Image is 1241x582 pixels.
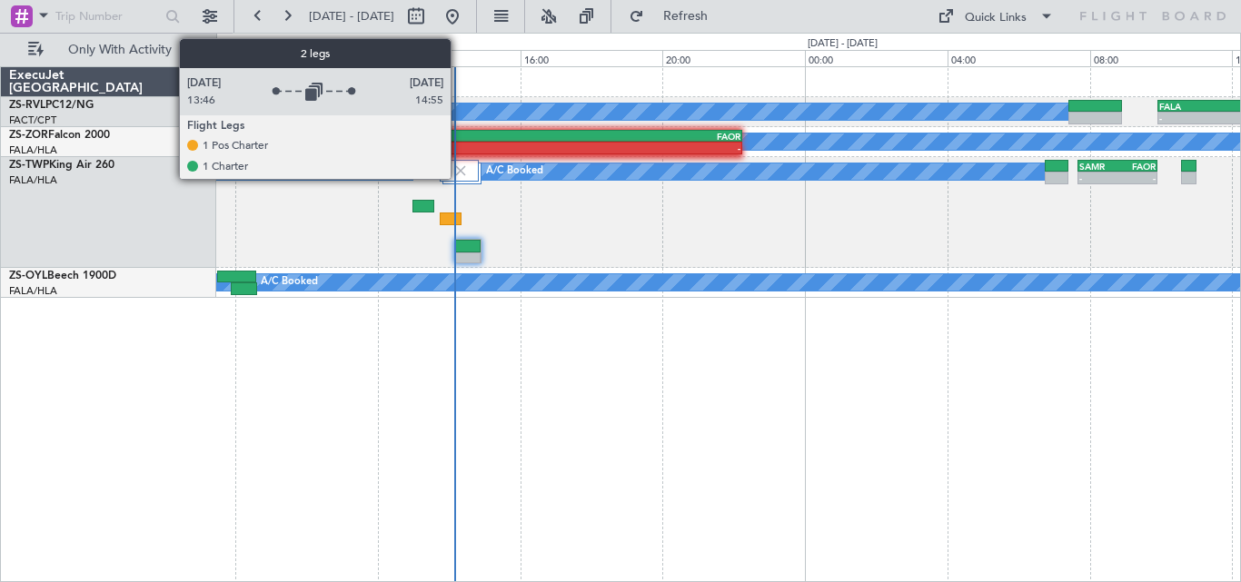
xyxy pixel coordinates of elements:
span: Refresh [648,10,724,23]
div: 12:00 [378,50,521,66]
div: - [1159,113,1213,123]
div: [DATE] - [DATE] [808,36,878,52]
div: 16:00 [521,50,663,66]
span: ZS-OYL [9,271,47,281]
div: [DATE] - [DATE] [220,36,290,52]
div: 00:00 [805,50,948,66]
div: Quick Links [965,9,1027,27]
div: - [524,143,740,153]
div: FAOR [1117,161,1156,172]
a: FALA/HLA [9,284,57,298]
a: FALA/HLA [9,143,57,157]
div: 08:00 [235,50,378,66]
span: Only With Activity [47,44,192,56]
div: - [1079,173,1117,183]
span: ZS-ZOR [9,130,48,141]
div: 04:00 [948,50,1090,66]
img: gray-close.svg [452,163,469,179]
input: Trip Number [55,3,160,30]
button: Only With Activity [20,35,197,64]
div: A/C Booked [486,158,543,185]
button: Quick Links [928,2,1063,31]
a: ZS-RVLPC12/NG [9,100,94,111]
div: SAMR [1079,161,1117,172]
a: FACT/CPT [9,113,56,127]
div: FAOR [524,131,740,142]
span: ZS-TWP [9,160,49,171]
div: 20:00 [662,50,805,66]
div: - [1117,173,1156,183]
a: ZS-TWPKing Air 260 [9,160,114,171]
button: Refresh [620,2,730,31]
a: ZS-ZORFalcon 2000 [9,130,110,141]
div: EGLL [308,131,524,142]
span: ZS-RVL [9,100,45,111]
span: [DATE] - [DATE] [309,8,394,25]
div: 08:00 [1090,50,1233,66]
div: - [308,143,524,153]
div: A/C Booked [261,269,318,296]
a: ZS-OYLBeech 1900D [9,271,116,281]
a: FALA/HLA [9,173,57,187]
div: FALA [1159,101,1213,112]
